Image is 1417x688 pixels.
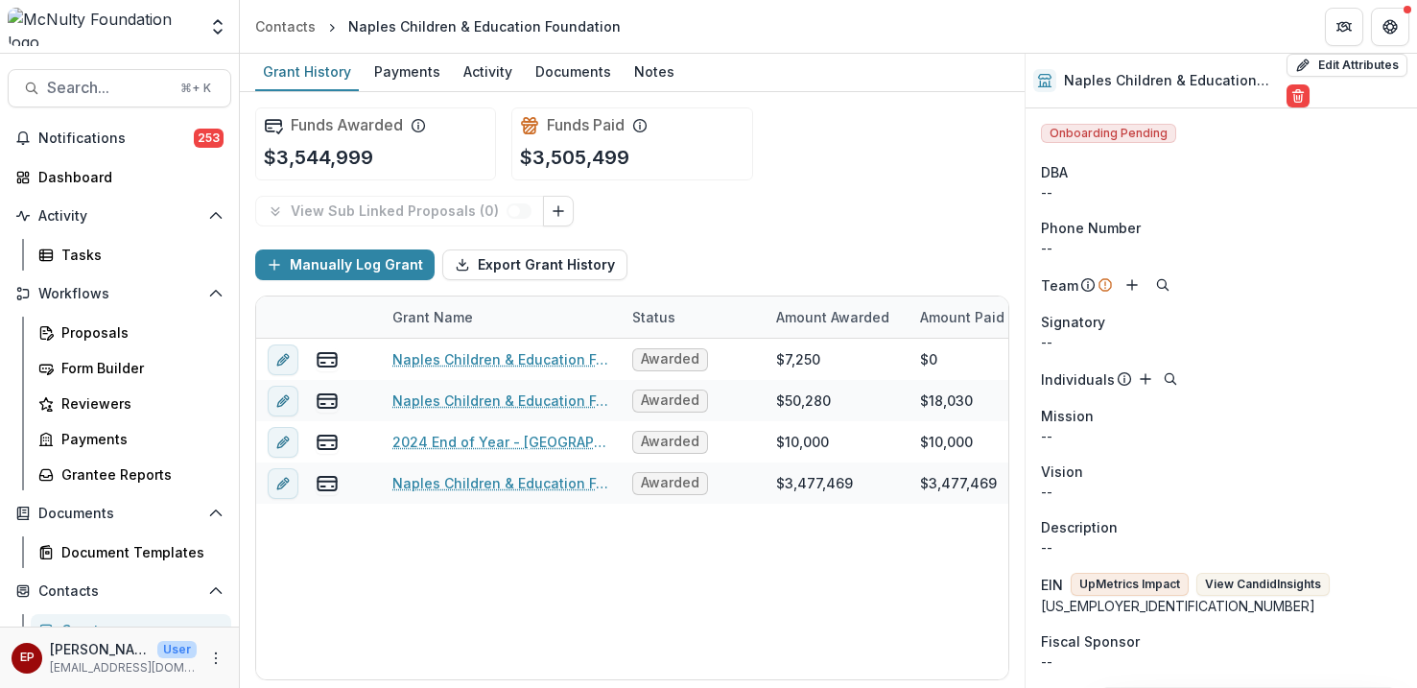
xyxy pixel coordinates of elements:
[61,464,216,485] div: Grantee Reports
[920,391,973,411] div: $18,030
[920,349,937,369] div: $0
[381,307,484,327] div: Grant Name
[38,167,216,187] div: Dashboard
[255,58,359,85] div: Grant History
[248,12,323,40] a: Contacts
[31,536,231,568] a: Document Templates
[255,249,435,280] button: Manually Log Grant
[316,348,339,371] button: view-payments
[31,423,231,455] a: Payments
[255,16,316,36] div: Contacts
[1041,332,1402,352] div: --
[641,392,699,409] span: Awarded
[776,473,853,493] div: $3,477,469
[626,58,682,85] div: Notes
[765,297,909,338] div: Amount Awarded
[366,58,448,85] div: Payments
[1151,273,1174,297] button: Search
[348,16,621,36] div: Naples Children & Education Foundation
[204,647,227,670] button: More
[8,278,231,309] button: Open Workflows
[765,307,901,327] div: Amount Awarded
[1041,238,1402,258] div: --
[1371,8,1409,46] button: Get Help
[248,12,628,40] nav: breadcrumb
[547,116,625,134] h2: Funds Paid
[776,432,829,452] div: $10,000
[1041,218,1141,238] span: Phone Number
[456,54,520,91] a: Activity
[268,427,298,458] button: edit
[1041,631,1140,652] span: Fiscal Sponsor
[1159,368,1182,391] button: Search
[20,652,35,664] div: esther park
[621,297,765,338] div: Status
[157,641,197,658] p: User
[1134,368,1157,391] button: Add
[1041,162,1068,182] span: DBA
[776,391,831,411] div: $50,280
[268,344,298,375] button: edit
[1041,406,1094,426] span: Mission
[528,54,619,91] a: Documents
[392,432,609,452] a: 2024 End of Year - [GEOGRAPHIC_DATA] Children & Education Foundation
[31,317,231,348] a: Proposals
[1287,54,1407,77] button: Edit Attributes
[47,79,169,97] span: Search...
[177,78,215,99] div: ⌘ + K
[1325,8,1363,46] button: Partners
[442,249,627,280] button: Export Grant History
[268,386,298,416] button: edit
[8,161,231,193] a: Dashboard
[920,432,973,452] div: $10,000
[255,54,359,91] a: Grant History
[316,390,339,413] button: view-payments
[8,201,231,231] button: Open Activity
[1041,482,1402,502] p: --
[641,351,699,368] span: Awarded
[61,358,216,378] div: Form Builder
[1041,275,1078,296] p: Team
[456,58,520,85] div: Activity
[264,143,373,172] p: $3,544,999
[31,388,231,419] a: Reviewers
[1041,537,1402,558] p: --
[50,659,197,676] p: [EMAIL_ADDRESS][DOMAIN_NAME]
[291,203,507,220] p: View Sub Linked Proposals ( 0 )
[621,307,687,327] div: Status
[1196,573,1330,596] button: View CandidInsights
[520,143,629,172] p: $3,505,499
[38,583,201,600] span: Contacts
[1041,426,1402,446] p: --
[1041,182,1402,202] div: --
[1064,73,1279,89] h2: Naples Children & Education Foundation
[641,475,699,491] span: Awarded
[61,429,216,449] div: Payments
[204,8,231,46] button: Open entity switcher
[920,307,1004,327] p: Amount Paid
[1041,124,1176,143] span: Onboarding Pending
[31,614,231,646] a: Grantees
[38,506,201,522] span: Documents
[38,130,194,147] span: Notifications
[392,473,609,493] a: Naples Children & Education Foundation Grants
[194,129,224,148] span: 253
[316,472,339,495] button: view-payments
[1041,369,1115,390] p: Individuals
[1041,652,1402,672] div: --
[38,286,201,302] span: Workflows
[1041,462,1083,482] span: Vision
[61,393,216,414] div: Reviewers
[8,8,197,46] img: McNulty Foundation logo
[909,297,1052,338] div: Amount Paid
[1041,575,1063,595] p: EIN
[1287,84,1310,107] button: Delete
[366,54,448,91] a: Payments
[381,297,621,338] div: Grant Name
[920,473,997,493] div: $3,477,469
[38,208,201,225] span: Activity
[392,349,609,369] a: Naples Children & Education Foundation - 2026 event
[1071,573,1189,596] button: UpMetrics Impact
